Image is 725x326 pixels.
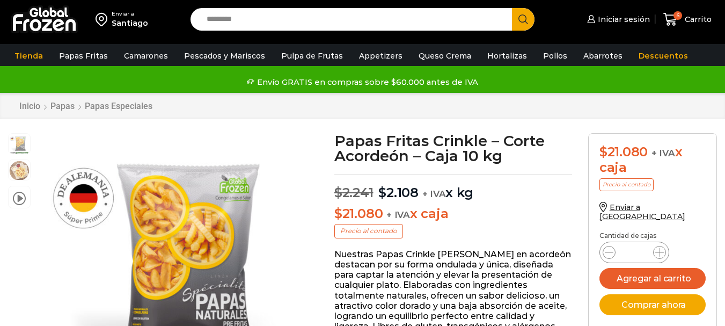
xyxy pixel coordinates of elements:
[599,268,706,289] button: Agregar al carrito
[599,294,706,315] button: Comprar ahora
[179,46,270,66] a: Pescados y Mariscos
[624,245,645,260] input: Product quantity
[119,46,173,66] a: Camarones
[599,144,648,160] bdi: 21.080
[422,189,446,199] span: + IVA
[9,134,30,155] span: papas-crinkles
[378,185,419,200] bdi: 2.108
[599,178,654,191] p: Precio al contado
[378,185,386,200] span: $
[599,232,706,240] p: Cantidad de cajas
[96,10,112,28] img: address-field-icon.svg
[512,8,534,31] button: Search button
[651,148,675,158] span: + IVA
[112,18,148,28] div: Santiago
[334,224,403,238] p: Precio al contado
[661,7,714,32] a: 6 Carrito
[9,160,30,182] span: fto1
[334,185,342,200] span: $
[334,206,342,221] span: $
[84,101,153,111] a: Papas Especiales
[334,133,572,163] h1: Papas Fritas Crinkle – Corte Acordeón – Caja 10 kg
[595,14,650,25] span: Iniciar sesión
[50,101,75,111] a: Papas
[19,101,153,111] nav: Breadcrumb
[334,185,374,200] bdi: 2.241
[334,174,572,201] p: x kg
[54,46,113,66] a: Papas Fritas
[413,46,477,66] a: Queso Crema
[538,46,573,66] a: Pollos
[599,144,607,160] span: $
[354,46,408,66] a: Appetizers
[673,11,682,20] span: 6
[633,46,693,66] a: Descuentos
[9,46,48,66] a: Tienda
[482,46,532,66] a: Hortalizas
[19,101,41,111] a: Inicio
[334,206,572,222] p: x caja
[599,144,706,176] div: x caja
[578,46,628,66] a: Abarrotes
[682,14,712,25] span: Carrito
[584,9,650,30] a: Iniciar sesión
[599,202,685,221] a: Enviar a [GEOGRAPHIC_DATA]
[276,46,348,66] a: Pulpa de Frutas
[386,209,410,220] span: + IVA
[112,10,148,18] div: Enviar a
[334,206,383,221] bdi: 21.080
